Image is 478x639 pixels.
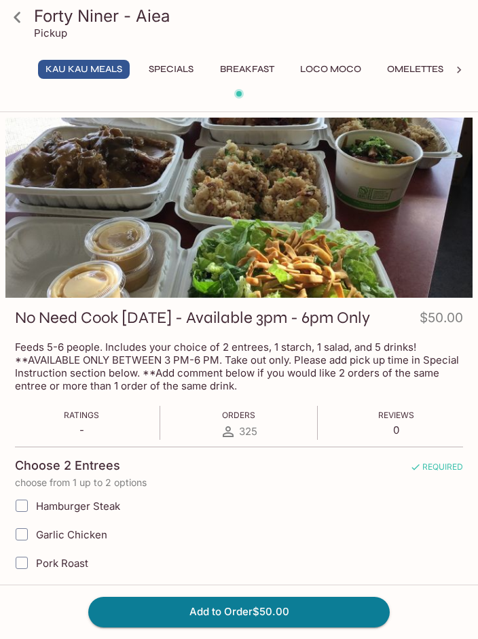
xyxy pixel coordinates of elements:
span: Ratings [64,410,99,420]
p: Pickup [34,27,67,39]
div: No Need Cook Today - Available 3pm - 6pm Only [5,118,473,298]
span: Orders [222,410,255,420]
h3: Forty Niner - Aiea [34,5,467,27]
button: Breakfast [213,60,282,79]
button: Kau Kau Meals [38,60,130,79]
span: Reviews [378,410,414,420]
button: Add to Order$50.00 [88,597,390,627]
p: choose from 1 up to 2 options [15,477,463,488]
span: Pork Roast [36,557,88,570]
p: Feeds 5-6 people. Includes your choice of 2 entrees, 1 starch, 1 salad, and 5 drinks! **AVAILABLE... [15,341,463,392]
span: REQUIRED [410,462,463,477]
button: Omelettes [380,60,451,79]
span: 325 [239,425,257,438]
span: Hamburger Steak [36,500,120,513]
p: 0 [378,424,414,436]
button: Loco Moco [293,60,369,79]
span: Garlic Chicken [36,528,107,541]
h4: $50.00 [420,307,463,334]
h3: No Need Cook [DATE] - Available 3pm - 6pm Only [15,307,370,328]
p: - [64,424,99,436]
h4: Choose 2 Entrees [15,458,120,473]
button: Specials [141,60,202,79]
